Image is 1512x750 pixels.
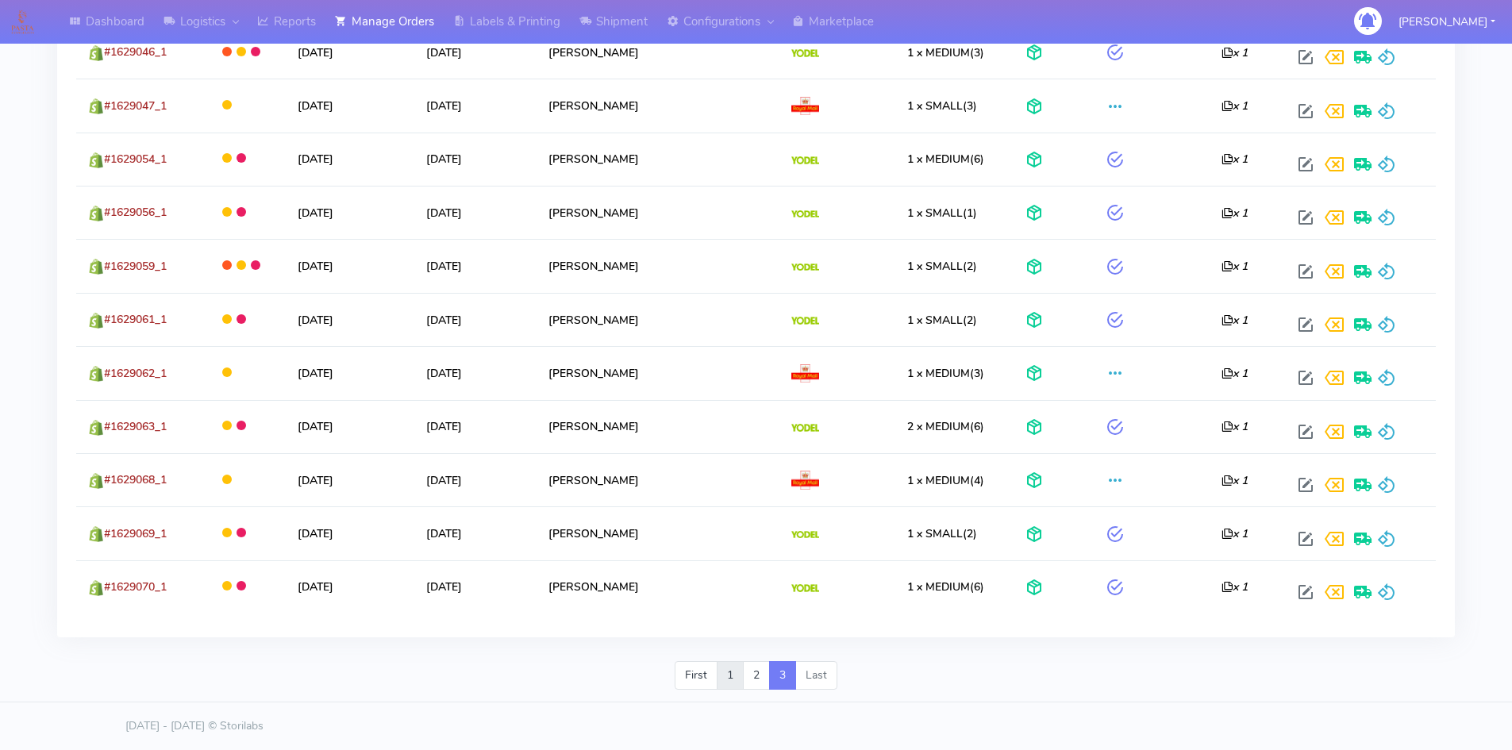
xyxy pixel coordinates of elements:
td: [PERSON_NAME] [537,400,779,453]
td: [PERSON_NAME] [537,560,779,613]
button: [PERSON_NAME] [1387,6,1507,38]
span: 1 x MEDIUM [907,45,970,60]
td: [DATE] [414,506,536,560]
td: [DATE] [286,186,414,239]
i: x 1 [1222,206,1248,221]
img: Yodel [791,584,819,592]
img: shopify.png [88,580,104,596]
td: [DATE] [286,453,414,506]
span: #1629062_1 [104,366,167,381]
td: [DATE] [414,79,536,132]
span: (6) [907,152,984,167]
td: [DATE] [286,293,414,346]
span: (2) [907,526,977,541]
img: shopify.png [88,45,104,61]
td: [DATE] [414,400,536,453]
td: [DATE] [286,133,414,186]
td: [DATE] [414,293,536,346]
span: (3) [907,45,984,60]
td: [PERSON_NAME] [537,506,779,560]
span: (6) [907,579,984,594]
img: shopify.png [88,259,104,275]
span: #1629068_1 [104,472,167,487]
td: [DATE] [286,239,414,292]
td: [DATE] [286,346,414,399]
a: 2 [743,661,770,690]
td: [DATE] [286,506,414,560]
i: x 1 [1222,45,1248,60]
img: Yodel [791,156,819,164]
td: [DATE] [414,453,536,506]
td: [DATE] [414,346,536,399]
a: First [675,661,718,690]
span: 1 x SMALL [907,206,963,221]
span: 1 x MEDIUM [907,366,970,381]
img: Yodel [791,424,819,432]
span: 1 x SMALL [907,526,963,541]
img: shopify.png [88,152,104,168]
td: [PERSON_NAME] [537,79,779,132]
i: x 1 [1222,98,1248,113]
img: shopify.png [88,206,104,221]
img: Royal Mail [791,97,819,116]
a: 1 [717,661,744,690]
span: #1629059_1 [104,259,167,274]
span: #1629056_1 [104,205,167,220]
img: shopify.png [88,420,104,436]
td: [DATE] [286,560,414,613]
i: x 1 [1222,526,1248,541]
span: #1629046_1 [104,44,167,60]
a: 3 [769,661,796,690]
span: 1 x MEDIUM [907,473,970,488]
span: (4) [907,473,984,488]
span: 1 x MEDIUM [907,152,970,167]
span: (2) [907,313,977,328]
td: [DATE] [286,400,414,453]
td: [PERSON_NAME] [537,239,779,292]
img: Yodel [791,317,819,325]
i: x 1 [1222,473,1248,488]
td: [DATE] [286,79,414,132]
td: [PERSON_NAME] [537,346,779,399]
td: [DATE] [414,560,536,613]
i: x 1 [1222,366,1248,381]
span: #1629047_1 [104,98,167,113]
i: x 1 [1222,259,1248,274]
img: Yodel [791,49,819,57]
img: Yodel [791,210,819,218]
img: shopify.png [88,526,104,542]
img: Yodel [791,531,819,539]
td: [DATE] [414,239,536,292]
span: #1629069_1 [104,526,167,541]
span: #1629063_1 [104,419,167,434]
i: x 1 [1222,419,1248,434]
span: 2 x MEDIUM [907,419,970,434]
span: 1 x SMALL [907,98,963,113]
span: (3) [907,98,977,113]
img: shopify.png [88,366,104,382]
span: 1 x MEDIUM [907,579,970,594]
span: (2) [907,259,977,274]
td: [DATE] [414,25,536,79]
span: #1629054_1 [104,152,167,167]
span: #1629070_1 [104,579,167,594]
span: #1629061_1 [104,312,167,327]
i: x 1 [1222,313,1248,328]
i: x 1 [1222,152,1248,167]
td: [PERSON_NAME] [537,293,779,346]
span: (6) [907,419,984,434]
td: [DATE] [414,186,536,239]
span: (1) [907,206,977,221]
img: Royal Mail [791,364,819,383]
img: shopify.png [88,473,104,489]
td: [PERSON_NAME] [537,25,779,79]
span: 1 x SMALL [907,259,963,274]
span: 1 x SMALL [907,313,963,328]
td: [PERSON_NAME] [537,186,779,239]
i: x 1 [1222,579,1248,594]
td: [PERSON_NAME] [537,133,779,186]
span: (3) [907,366,984,381]
img: shopify.png [88,98,104,114]
img: shopify.png [88,313,104,329]
img: Yodel [791,263,819,271]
